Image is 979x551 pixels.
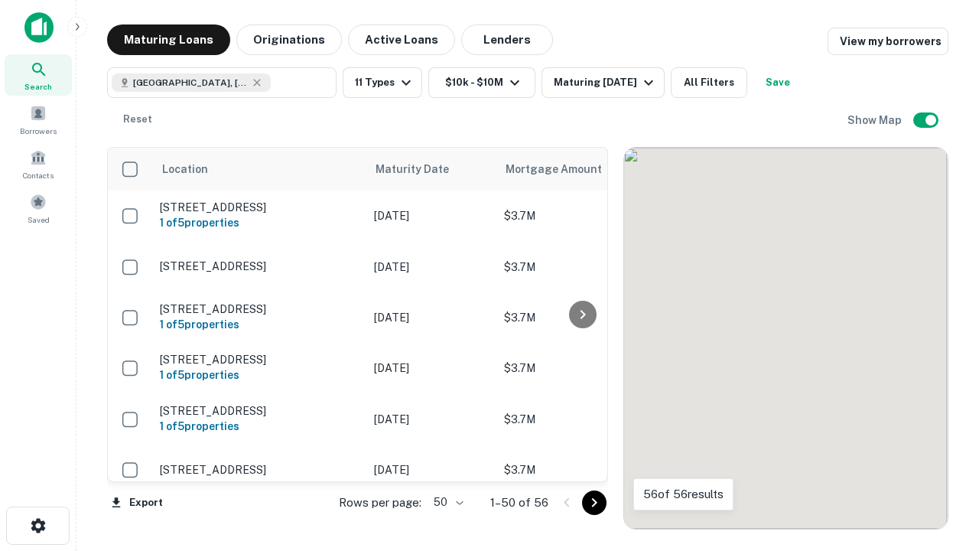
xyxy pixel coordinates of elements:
button: Maturing [DATE] [542,67,665,98]
p: [DATE] [374,360,489,377]
h6: 1 of 5 properties [160,316,359,333]
p: $3.7M [504,309,657,326]
h6: 1 of 5 properties [160,418,359,435]
div: Maturing [DATE] [554,73,658,92]
p: $3.7M [504,360,657,377]
th: Mortgage Amount [496,148,665,191]
button: Maturing Loans [107,24,230,55]
a: Contacts [5,143,72,184]
div: 0 0 [624,148,948,529]
p: 1–50 of 56 [490,494,548,512]
span: Maturity Date [376,160,469,178]
button: $10k - $10M [428,67,535,98]
p: [STREET_ADDRESS] [160,353,359,367]
button: Active Loans [348,24,455,55]
button: Originations [236,24,342,55]
button: Go to next page [582,491,607,515]
h6: Show Map [847,112,904,129]
span: Borrowers [20,125,57,137]
h6: 1 of 5 properties [160,367,359,383]
button: 11 Types [343,67,422,98]
span: Saved [28,214,50,226]
p: $3.7M [504,259,657,275]
span: Search [24,80,52,93]
th: Location [152,148,366,191]
button: Export [107,491,167,514]
p: [DATE] [374,461,489,478]
p: [DATE] [374,309,489,326]
p: $3.7M [504,461,657,478]
a: Borrowers [5,99,72,140]
span: Location [161,160,208,178]
button: Reset [113,104,162,135]
a: Saved [5,187,72,229]
button: Lenders [461,24,553,55]
p: [STREET_ADDRESS] [160,201,359,214]
h6: 1 of 5 properties [160,214,359,231]
div: 50 [428,491,466,514]
p: 56 of 56 results [643,485,724,504]
p: [DATE] [374,259,489,275]
span: [GEOGRAPHIC_DATA], [GEOGRAPHIC_DATA] [133,76,248,90]
button: All Filters [671,67,747,98]
iframe: Chat Widget [903,429,979,502]
p: $3.7M [504,207,657,224]
p: Rows per page: [339,494,421,512]
span: Contacts [23,169,54,181]
a: View my borrowers [828,28,948,55]
p: [STREET_ADDRESS] [160,259,359,273]
p: $3.7M [504,411,657,428]
span: Mortgage Amount [506,160,622,178]
p: [STREET_ADDRESS] [160,404,359,418]
p: [STREET_ADDRESS] [160,302,359,316]
a: Search [5,54,72,96]
th: Maturity Date [366,148,496,191]
button: Save your search to get updates of matches that match your search criteria. [753,67,802,98]
p: [DATE] [374,411,489,428]
img: capitalize-icon.png [24,12,54,43]
p: [DATE] [374,207,489,224]
p: [STREET_ADDRESS] [160,463,359,477]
